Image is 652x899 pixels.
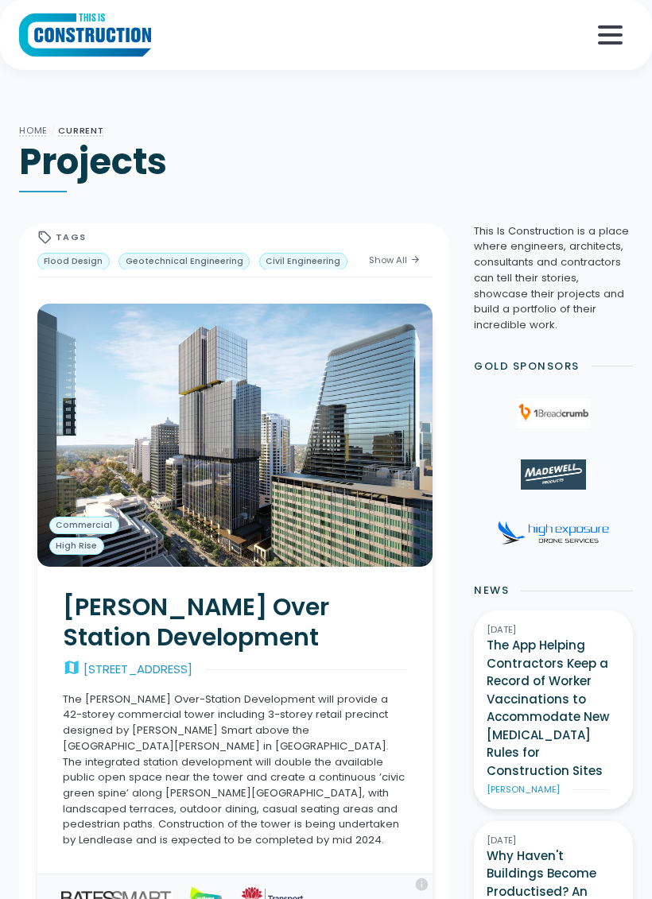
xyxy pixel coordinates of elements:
a: CommercialHigh Rise [37,304,433,568]
div: Show All [369,254,407,267]
div: [STREET_ADDRESS] [83,661,192,679]
h2: [PERSON_NAME] Over Station Development [63,592,407,652]
a: Commercial [49,517,119,534]
h2: Gold Sponsors [474,358,580,374]
a: Show Allarrow_forward [358,251,433,269]
div: [PERSON_NAME] [487,783,560,796]
div: Geotechnical Engineering [126,255,243,268]
p: This Is Construction is a place where engineers, architects, consultants and contractors can tell... [474,223,633,333]
img: Madewell Products [521,459,587,489]
div: Tags [56,231,87,244]
div: map [63,661,81,679]
div: sell [37,231,52,246]
img: This Is Construction Logo [19,13,151,57]
div: Flood Design [44,255,103,268]
div: [DATE] [487,623,620,637]
a: Flood Design [37,253,110,270]
a: Home [19,124,48,137]
a: Geotechnical Engineering [118,253,250,270]
img: 1Breadcrumb [516,398,591,428]
div: / [48,121,58,140]
img: High Exposure [498,521,609,544]
a: [DATE]The App Helping Contractors Keep a Record of Worker Vaccinations to Accommodate New [MEDICA... [474,610,633,809]
div: Civil Engineering [266,255,340,268]
h2: News [474,583,509,599]
a: [PERSON_NAME] Over Station Developmentmap[STREET_ADDRESS]The [PERSON_NAME] Over-Station Developme... [37,567,433,874]
img: Victoria Cross Over Station Development [37,304,433,568]
div: info [414,878,429,893]
p: The [PERSON_NAME] Over-Station Development will provide a 42-storey commercial tower including 3-... [63,692,407,848]
div: arrow_forward [410,253,421,267]
a: High Rise [49,537,104,555]
h1: Projects [19,140,633,184]
div: [DATE] [487,834,620,847]
a: Current [58,124,103,137]
div: menu [587,12,633,58]
a: home [19,13,151,57]
h3: The App Helping Contractors Keep a Record of Worker Vaccinations to Accommodate New [MEDICAL_DATA... [487,637,620,780]
a: Civil Engineering [259,253,347,270]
